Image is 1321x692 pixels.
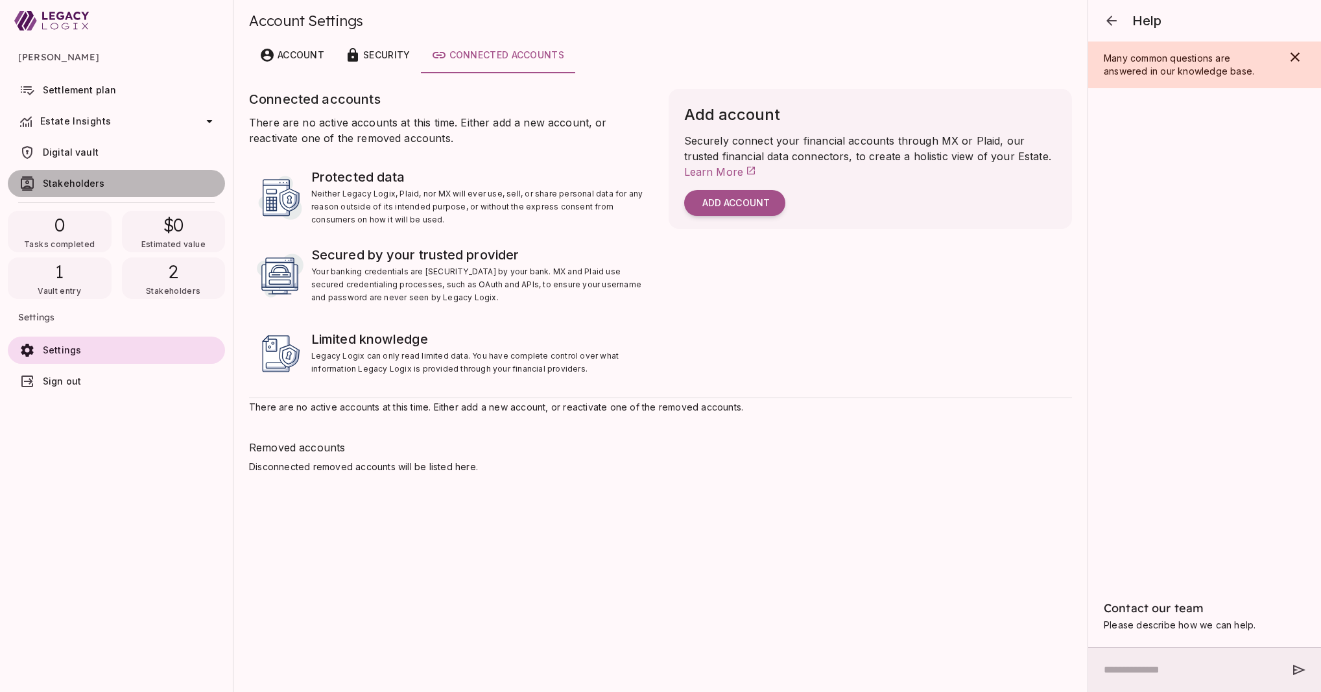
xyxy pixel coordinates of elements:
span: $0 [163,213,184,237]
span: 0 [54,213,65,237]
span: Settings [18,302,215,333]
div: Estate Insights [8,108,225,135]
span: Estimated value [141,239,206,249]
h6: Connected accounts [249,89,653,115]
span: There are no active accounts at this time. Either add a new account, or reactivate one of the rem... [249,116,610,145]
a: Settings [8,337,225,364]
span: Add account [684,105,780,124]
span: 1 [55,260,64,283]
span: Stakeholders [43,178,104,189]
span: Neither Legacy Logix, Plaid, nor MX will ever use, sell, or share personal data for any reason ou... [311,185,653,226]
span: Learn More [684,164,744,180]
span: Limited knowledge [311,331,653,347]
span: Your banking credentials are [SECURITY_DATA] by your bank. MX and Plaid use secured credentialing... [311,263,653,304]
span: Stakeholders [146,286,200,296]
div: $0Estimated value [122,211,226,252]
span: Legacy Logix can only read limited data. You have complete control over what information Legacy L... [311,347,653,376]
span: Settings [43,344,81,355]
div: 1Vault entry [8,257,112,299]
span: Account Settings [249,12,363,30]
span: Disconnected removed accounts will be listed here. [249,461,478,472]
span: Many common questions are answered in our knowledge base. [1104,53,1254,77]
div: customized tabs example [249,42,1072,68]
span: Settlement plan [43,84,116,95]
div: Security [345,47,410,63]
span: Please describe how we can help. [1104,619,1305,632]
span: Removed accounts [249,441,345,454]
span: Digital vault [43,147,99,158]
span: Sign out [43,376,81,387]
div: Account [259,47,324,63]
a: Digital vault [8,139,225,166]
span: Protected data [311,169,653,185]
span: Tasks completed [24,239,95,249]
a: Settlement plan [8,77,225,104]
span: There are no active accounts at this time. Either add a new account, or reactivate one of the rem... [249,401,743,412]
span: Securely connect your financial accounts through MX or Plaid, our trusted financial data connecto... [684,134,1051,163]
button: Add account [684,190,786,216]
span: Add account [702,197,770,209]
span: Contact our team [1104,601,1305,619]
a: Sign out [8,368,225,395]
h6: Help [1125,10,1162,31]
span: Secured by your trusted provider [311,247,653,263]
span: Vault entry [38,286,81,296]
a: Learn More [684,164,757,180]
span: Estate Insights [40,115,111,126]
span: [PERSON_NAME] [18,42,215,73]
div: Connected accounts [431,47,564,63]
div: 2Stakeholders [122,257,226,299]
div: 0Tasks completed [8,211,112,252]
a: Stakeholders [8,170,225,197]
span: 2 [168,260,178,283]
